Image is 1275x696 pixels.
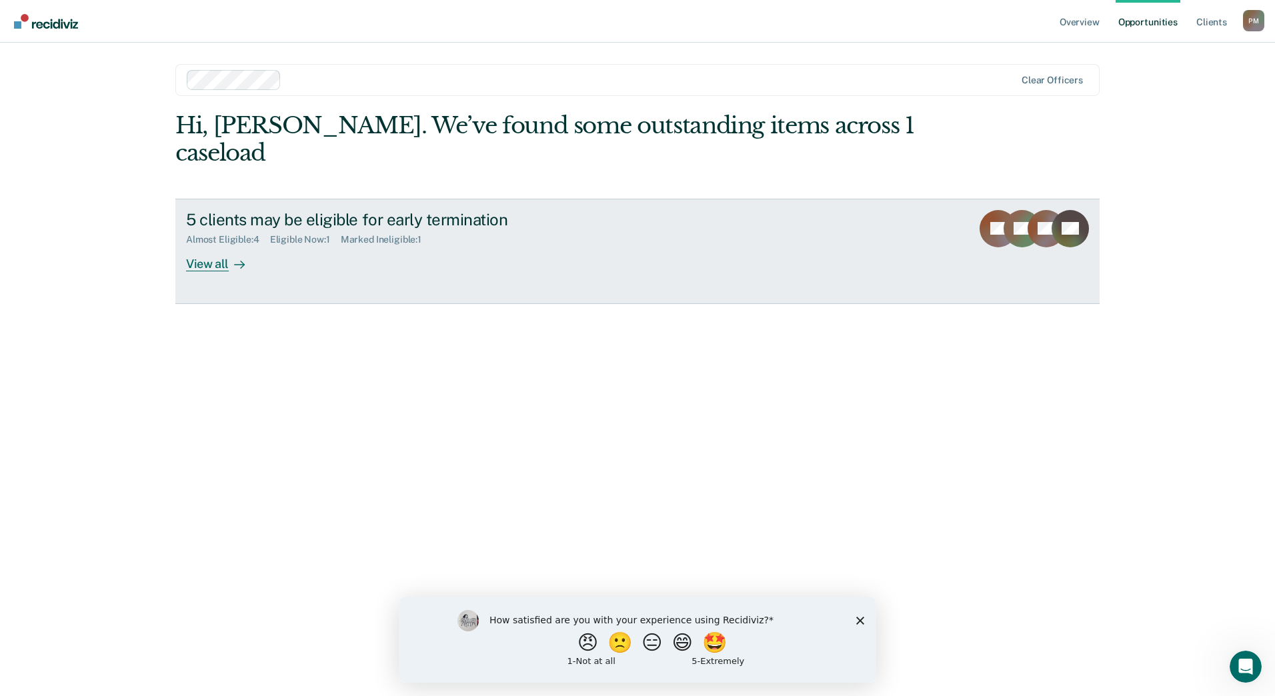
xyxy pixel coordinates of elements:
[341,234,432,245] div: Marked Ineligible : 1
[1243,10,1264,31] button: Profile dropdown button
[175,199,1100,304] a: 5 clients may be eligible for early terminationAlmost Eligible:4Eligible Now:1Marked Ineligible:1...
[186,210,654,229] div: 5 clients may be eligible for early termination
[399,597,876,683] iframe: Survey by Kim from Recidiviz
[186,245,261,271] div: View all
[1243,10,1264,31] div: P M
[175,112,915,167] div: Hi, [PERSON_NAME]. We’ve found some outstanding items across 1 caseload
[1230,651,1262,683] iframe: Intercom live chat
[270,234,341,245] div: Eligible Now : 1
[1022,75,1083,86] div: Clear officers
[14,14,78,29] img: Recidiviz
[186,234,270,245] div: Almost Eligible : 4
